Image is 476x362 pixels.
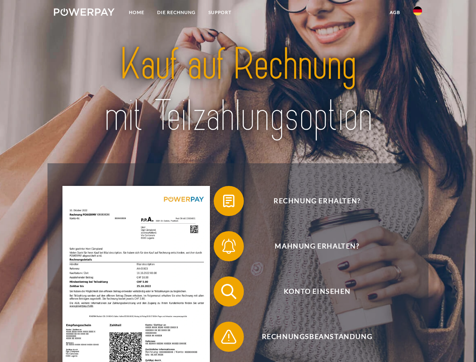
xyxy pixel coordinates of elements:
span: Rechnung erhalten? [225,186,409,216]
button: Rechnung erhalten? [214,186,410,216]
button: Konto einsehen [214,276,410,307]
span: Rechnungsbeanstandung [225,322,409,352]
span: Konto einsehen [225,276,409,307]
img: qb_bell.svg [219,237,238,256]
img: qb_search.svg [219,282,238,301]
a: Home [122,6,151,19]
span: Mahnung erhalten? [225,231,409,261]
img: title-powerpay_de.svg [72,36,404,144]
button: Mahnung erhalten? [214,231,410,261]
img: qb_bill.svg [219,192,238,210]
img: de [413,6,422,15]
img: qb_warning.svg [219,327,238,346]
button: Rechnungsbeanstandung [214,322,410,352]
img: logo-powerpay-white.svg [54,8,115,16]
a: SUPPORT [202,6,238,19]
a: agb [383,6,407,19]
a: DIE RECHNUNG [151,6,202,19]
